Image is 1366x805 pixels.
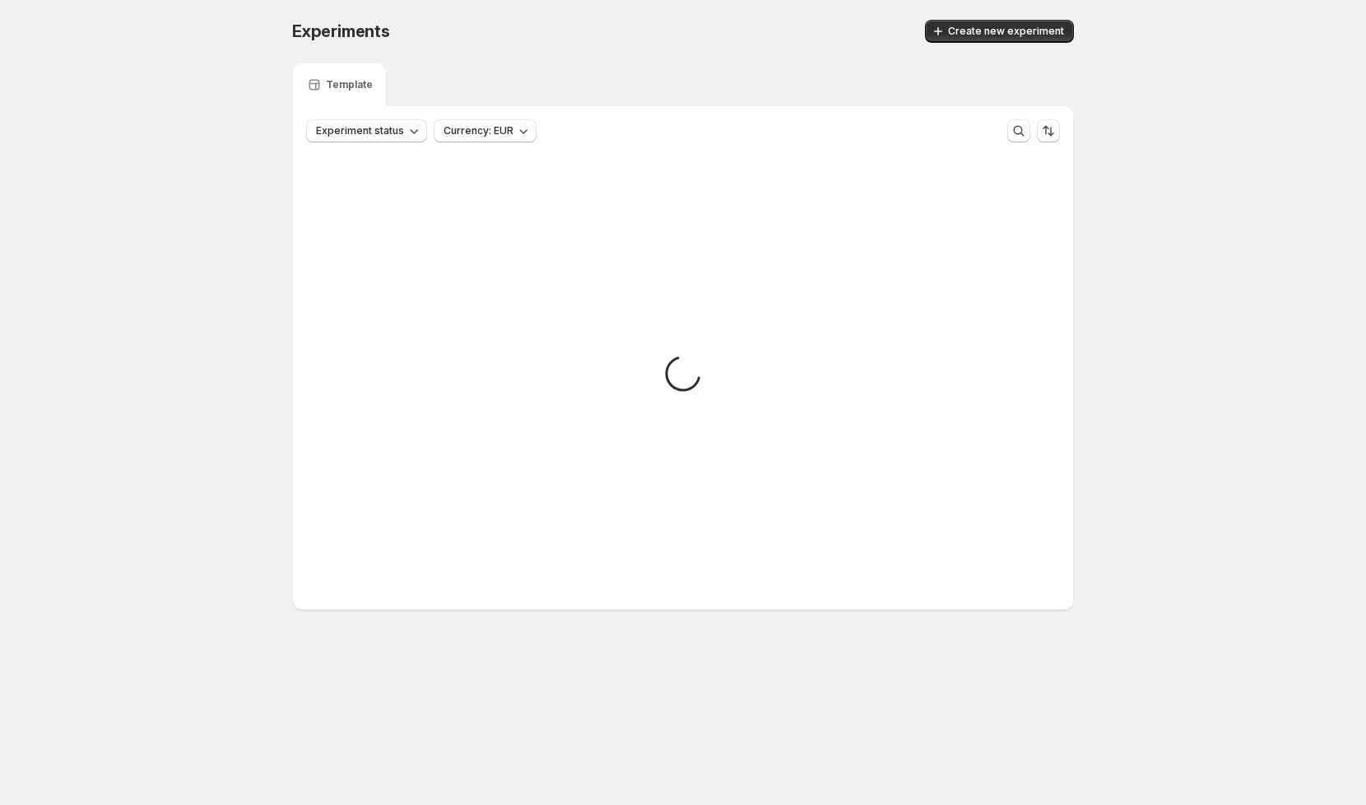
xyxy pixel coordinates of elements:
[1037,119,1060,142] button: Sort the results
[316,124,404,137] span: Experiment status
[292,21,390,41] span: Experiments
[925,20,1074,43] button: Create new experiment
[434,119,537,142] button: Currency: EUR
[948,25,1064,38] span: Create new experiment
[306,119,427,142] button: Experiment status
[326,78,373,91] p: Template
[444,124,513,137] span: Currency: EUR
